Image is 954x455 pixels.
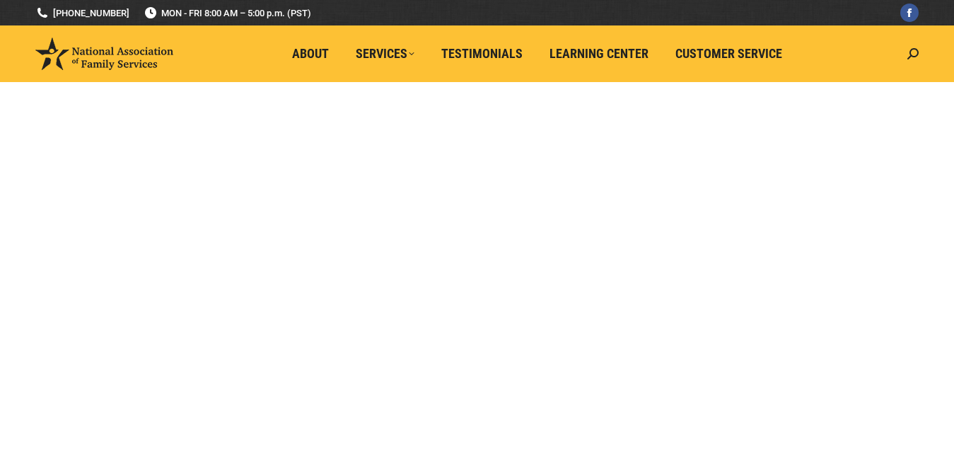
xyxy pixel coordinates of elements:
a: About [282,40,339,67]
a: [PHONE_NUMBER] [35,6,129,20]
a: Learning Center [540,40,658,67]
span: Services [356,46,414,62]
span: Testimonials [441,46,523,62]
span: MON - FRI 8:00 AM – 5:00 p.m. (PST) [144,6,311,20]
img: National Association of Family Services [35,38,173,70]
span: Learning Center [549,46,648,62]
a: Customer Service [665,40,792,67]
span: About [292,46,329,62]
a: Testimonials [431,40,533,67]
span: Customer Service [675,46,782,62]
a: Facebook page opens in new window [900,4,919,22]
